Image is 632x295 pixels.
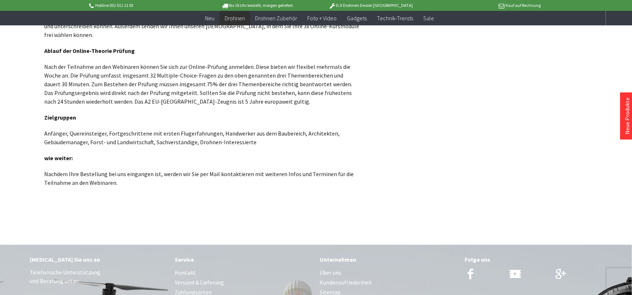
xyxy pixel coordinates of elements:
[30,255,167,264] div: [MEDICAL_DATA] Sie uns an
[44,114,76,121] strong: Zielgruppen
[201,1,314,10] p: Bis 16 Uhr bestellt, morgen geliefert.
[418,11,439,26] a: Sale
[320,278,457,287] a: Kundenzufriedenheit
[175,255,312,264] div: Service
[205,14,215,22] span: Neu
[320,255,457,264] div: Unternehmen
[255,14,297,22] span: Drohnen Zubehör
[624,97,631,134] a: Neue Produkte
[44,13,359,39] p: Für die genannten Formulare erhalten Sie nach Anmeldung einen separaten Link, mit dem Sie die Unt...
[314,1,427,10] p: DJI Drohnen Dealer [GEOGRAPHIC_DATA]
[372,11,418,26] a: Technik-Trends
[428,1,541,10] p: Kauf auf Rechnung
[44,47,135,54] strong: Ablauf der Online-Theorie Prüfung
[44,62,359,106] p: Nach der Teilnahme an den Webinaren können Sie sich zur Online-Prüfung anmelden. Diese bieten wir...
[220,11,250,26] a: Drohnen
[377,14,413,22] span: Technik-Trends
[320,268,457,278] a: Über uns
[250,11,302,26] a: Drohnen Zubehör
[307,14,337,22] span: Foto + Video
[347,14,367,22] span: Gadgets
[44,170,359,187] p: Nachdem Ihre Bestellung bei uns eingangen ist, werden wir Sie per Mail kontaktieren mit weiteren ...
[342,11,372,26] a: Gadgets
[465,255,602,264] div: Folge uns
[200,11,220,26] a: Neu
[175,268,312,278] a: Kontakt
[88,1,201,10] p: Hotline 032 511 11 03
[423,14,434,22] span: Sale
[225,14,245,22] span: Drohnen
[44,154,73,162] strong: wie weiter:
[302,11,342,26] a: Foto + Video
[175,278,312,287] a: Versand & Lieferung
[44,129,359,146] p: Anfänger, Quereinsteiger, Fortgeschrittene mit ersten Flugerfahrungen, Handwerker aus dem Baubere...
